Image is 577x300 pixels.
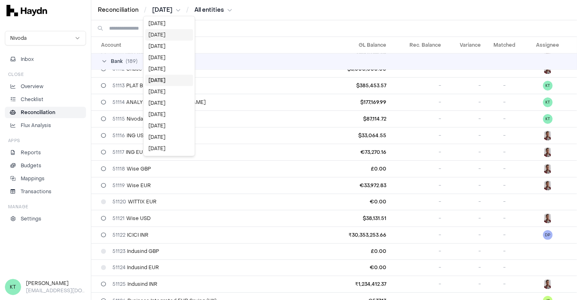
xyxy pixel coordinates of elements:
div: [DATE] [145,97,193,109]
div: [DATE] [145,86,193,97]
div: [DATE] [145,75,193,86]
div: [DATE] [145,29,193,41]
div: [DATE] [145,52,193,63]
div: [DATE] [145,109,193,120]
div: [DATE] [145,120,193,132]
div: [DATE] [145,18,193,29]
div: [DATE] [145,143,193,154]
div: [DATE] [145,63,193,75]
div: [DATE] [145,132,193,143]
div: [DATE] [145,41,193,52]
